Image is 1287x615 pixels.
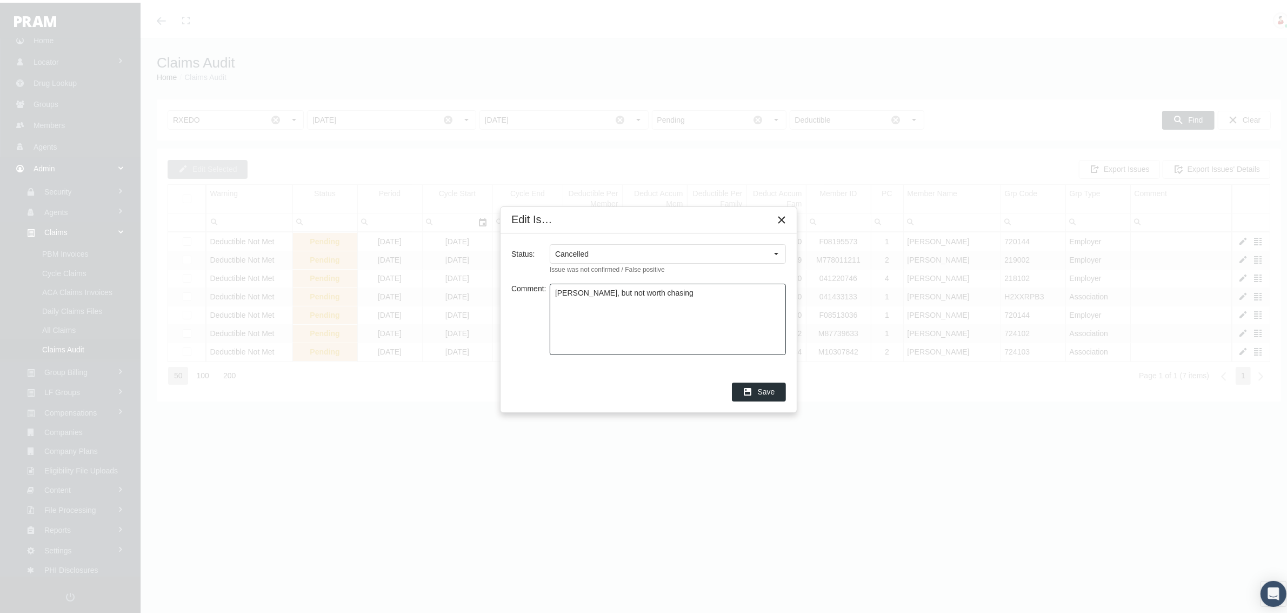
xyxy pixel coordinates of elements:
[511,282,546,290] span: Comment:
[511,247,535,256] span: Status:
[550,263,786,271] p: Issue was not confirmed / False positive
[772,208,791,227] div: Close
[767,242,785,260] div: Select
[511,210,557,224] div: Edit Issue
[1261,578,1286,604] div: Open Intercom Messenger
[758,385,775,393] span: Save
[732,380,786,399] div: Save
